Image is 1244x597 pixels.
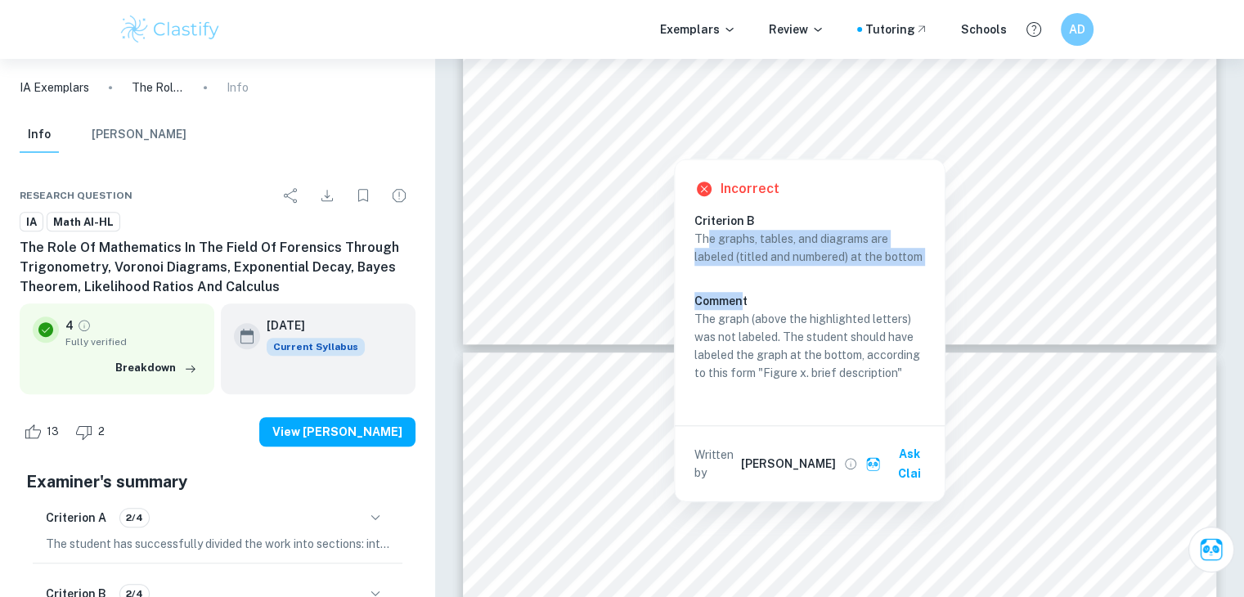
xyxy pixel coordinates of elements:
button: View [PERSON_NAME] [259,417,415,447]
img: Clastify logo [119,13,222,46]
span: a person is 98.6 F. Thus, we must assume that the temperature before the moment of [600,156,1124,172]
span: 2/4 [120,510,149,525]
span: Math AI-HL [47,214,119,231]
div: This exemplar is based on the current syllabus. Feel free to refer to it for inspiration/ideas wh... [267,338,365,356]
h6: Criterion B [694,212,938,230]
div: Like [20,419,68,445]
span: Fully verified [65,334,201,349]
p: The student has successfully divided the work into sections: introduction, body, and conclusion. ... [46,535,389,553]
span: Current Syllabus [267,338,365,356]
span: IV. [557,138,577,154]
p: Written by [694,446,739,482]
p: Info [227,79,249,97]
button: Ask Clai [862,439,937,488]
div: Bookmark [347,179,379,212]
p: 4 [65,316,74,334]
span: death to be 98.6 F, after which a gradual decrease in temperature would be followed. [600,173,1125,189]
button: View full profile [839,452,862,475]
span: Now, in order to find the time of death, we know that the normal body temperature of [600,138,1125,154]
h6: [PERSON_NAME] [741,455,836,473]
div: Share [275,179,308,212]
h6: Criterion A [46,509,106,527]
span: 2 [89,424,114,440]
button: AD [1061,13,1094,46]
p: Exemplars [660,20,736,38]
button: Breakdown [111,356,201,380]
p: The graphs, tables, and diagrams are labeled (titled and numbered) at the bottom [694,230,925,266]
p: The Role Of Mathematics In The Field Of Forensics Through Trigonometry, Voronoi Diagrams, Exponen... [132,79,184,97]
p: Review [769,20,824,38]
a: Schools [961,20,1007,38]
a: IA Exemplars [20,79,89,97]
p: The graph (above the highlighted letters) was not labeled. The student should have labeled the gr... [694,310,925,382]
h6: AD [1067,20,1086,38]
button: Help and Feedback [1020,16,1048,43]
div: Download [311,179,344,212]
span: Finally, using the intersect function, find the intersection point of both the lines. [600,227,1085,242]
h5: Examiner's summary [26,469,409,494]
h6: [DATE] [267,316,352,334]
h6: Incorrect [721,179,779,199]
a: Tutoring [865,20,928,38]
button: Ask Clai [1188,527,1234,572]
button: [PERSON_NAME] [92,117,186,153]
a: IA [20,212,43,232]
button: Info [20,117,59,153]
span: Research question [20,188,132,203]
span: should be placed in the Graphing Software. [763,191,1026,207]
span: 13 [38,424,68,440]
span: V. [562,227,577,242]
span: So, the equation [600,191,698,207]
a: Grade fully verified [77,318,92,333]
span: IA [20,214,43,231]
a: Math AI-HL [47,212,120,232]
h6: The Role Of Mathematics In The Field Of Forensics Through Trigonometry, Voronoi Diagrams, Exponen... [20,238,415,297]
div: Report issue [383,179,415,212]
h6: Comment [694,292,925,310]
div: Dislike [71,419,114,445]
img: clai.svg [865,456,881,472]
